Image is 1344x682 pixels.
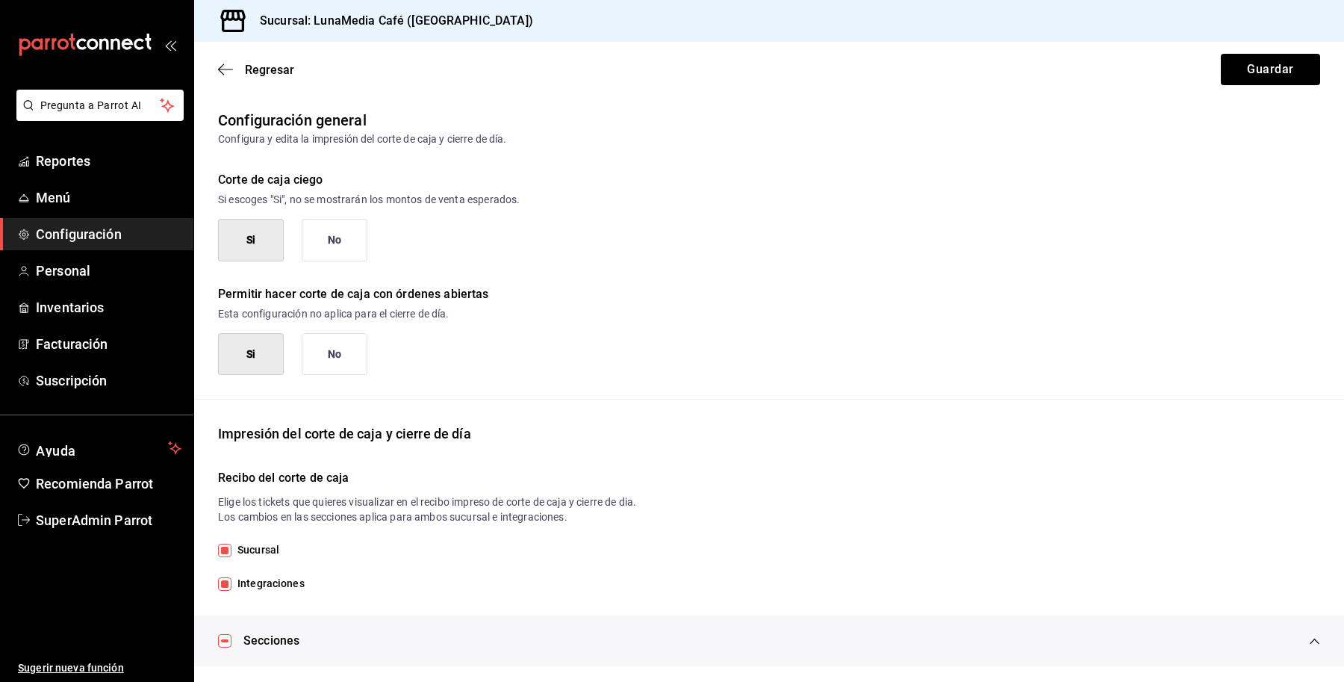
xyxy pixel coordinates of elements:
p: Si escoges "Si", no se mostrarán los montos de venta esperados. [218,192,1320,207]
span: Personal [36,261,181,281]
button: Regresar [218,63,294,77]
button: No [302,219,367,261]
button: open_drawer_menu [164,39,176,51]
div: Configuración general [218,109,367,131]
button: Si [218,219,284,261]
button: Guardar [1221,54,1320,85]
span: Pregunta a Parrot AI [40,98,161,114]
span: Secciones [243,632,299,650]
span: Sucursal [231,542,279,558]
span: Inventarios [36,297,181,317]
span: Menú [36,187,181,208]
div: Permitir hacer corte de caja con órdenes abiertas [218,285,1320,303]
span: SuperAdmin Parrot [36,510,181,530]
h6: Recibo del corte de caja [218,468,1320,489]
span: Ayuda [36,439,162,457]
p: Esta configuración no aplica para el cierre de día. [218,306,1320,321]
button: No [302,333,367,376]
span: Facturación [36,334,181,354]
button: Pregunta a Parrot AI [16,90,184,121]
span: Configuración [36,224,181,244]
span: Integraciones [231,576,305,592]
div: Configura y edita la impresión del corte de caja y cierre de día. [218,131,1320,147]
span: Reportes [36,151,181,171]
button: Si [218,333,284,376]
span: Sugerir nueva función [18,660,181,676]
span: Regresar [245,63,294,77]
p: Elige los tickets que quieres visualizar en el recibo impreso de corte de caja y cierre de dia. L... [218,495,1320,524]
a: Pregunta a Parrot AI [10,108,184,124]
div: Impresión del corte de caja y cierre de día [218,424,1320,444]
h3: Sucursal: LunaMedia Café ([GEOGRAPHIC_DATA]) [248,12,533,30]
div: Corte de caja ciego [218,171,1320,189]
span: Recomienda Parrot [36,474,181,494]
span: Suscripción [36,371,181,391]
